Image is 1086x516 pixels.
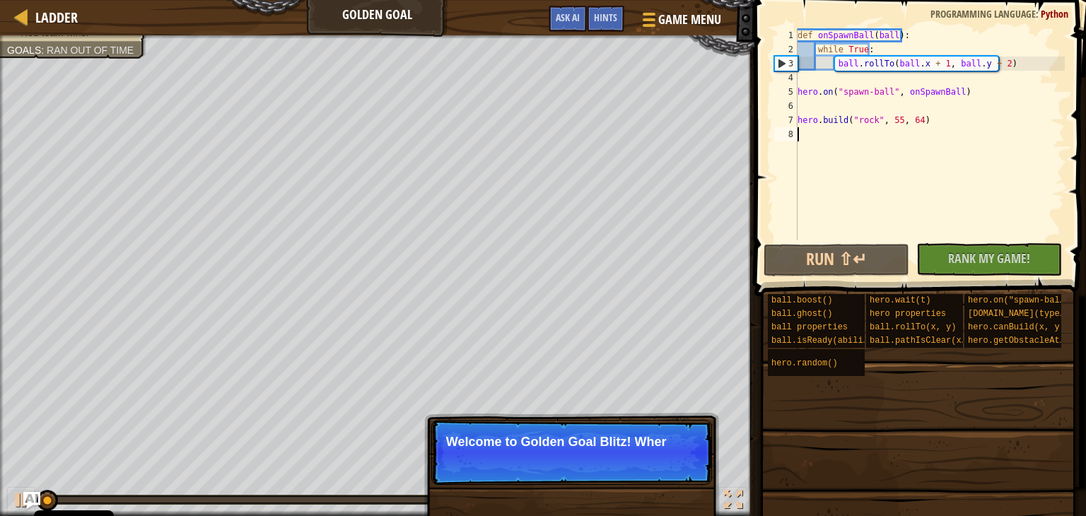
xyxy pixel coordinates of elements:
[870,322,956,332] span: ball.rollTo(x, y)
[23,492,40,509] button: Ask AI
[771,336,878,346] span: ball.isReady(ability)
[556,11,580,24] span: Ask AI
[774,85,798,99] div: 5
[28,8,78,27] a: Ladder
[916,243,1062,276] button: Rank My Game!
[771,322,848,332] span: ball properties
[774,42,798,57] div: 2
[771,295,832,305] span: ball.boost()
[446,435,697,449] p: Welcome to Golden Goal Blitz! Wher
[1036,7,1041,20] span: :
[870,295,930,305] span: hero.wait(t)
[774,99,798,113] div: 6
[870,336,981,346] span: ball.pathIsClear(x, y)
[47,45,134,56] span: Ran out of time
[948,250,1030,267] span: Rank My Game!
[774,71,798,85] div: 4
[968,322,1065,332] span: hero.canBuild(x, y)
[870,309,946,319] span: hero properties
[774,113,798,127] div: 7
[594,11,617,24] span: Hints
[631,6,730,39] button: Game Menu
[658,11,721,29] span: Game Menu
[7,487,35,516] button: Ctrl + P: Play
[930,7,1036,20] span: Programming language
[775,57,798,71] div: 3
[549,6,587,32] button: Ask AI
[771,358,838,368] span: hero.random()
[41,45,47,56] span: :
[719,487,747,516] button: Toggle fullscreen
[774,28,798,42] div: 1
[764,244,909,276] button: Run ⇧↵
[35,8,78,27] span: Ladder
[7,45,41,56] span: Goals
[771,309,832,319] span: ball.ghost()
[1041,7,1068,20] span: Python
[774,127,798,141] div: 8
